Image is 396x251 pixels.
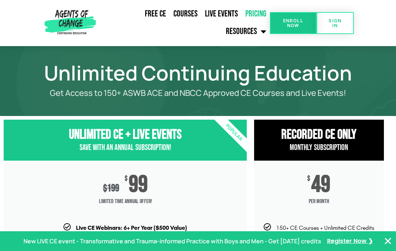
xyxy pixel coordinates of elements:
[125,175,128,183] span: $
[384,237,392,246] button: Close Banner
[311,175,330,194] span: 49
[76,224,187,231] b: Live CE Webinars: 6+ Per Year ($500 Value)
[254,127,384,143] h3: RECORDED CE ONly
[316,12,354,34] a: SIGN IN
[80,143,171,153] span: Save with an Annual Subscription!
[141,5,170,22] a: Free CE
[4,127,247,143] h3: Unlimited CE + Live Events
[242,5,270,22] a: Pricing
[48,89,348,98] p: Get Access to 150+ ASWB ACE and NBCC Approved CE Courses and Live Events!
[254,194,384,209] span: per month
[307,175,310,183] span: $
[103,182,107,194] span: $
[103,182,119,194] div: 199
[192,90,276,175] div: Popular
[23,236,321,247] p: New LIVE CE event - Transformative and Trauma-informed Practice with Boys and Men - Get [DATE] cr...
[328,18,342,28] span: SIGN IN
[282,18,305,28] span: Enroll Now
[270,12,317,34] a: Enroll Now
[4,194,247,209] span: Limited Time Annual Offer!
[276,224,374,231] span: 150+ CE Courses + Unlimited CE Credits
[170,5,201,22] a: Courses
[327,236,373,247] a: Register Now ❯
[222,22,270,41] a: Resources
[129,175,148,194] span: 99
[201,5,242,22] a: Live Events
[18,64,378,81] h1: Unlimited Continuing Education
[290,143,348,153] span: Monthly Subscription
[98,5,270,41] nav: Menu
